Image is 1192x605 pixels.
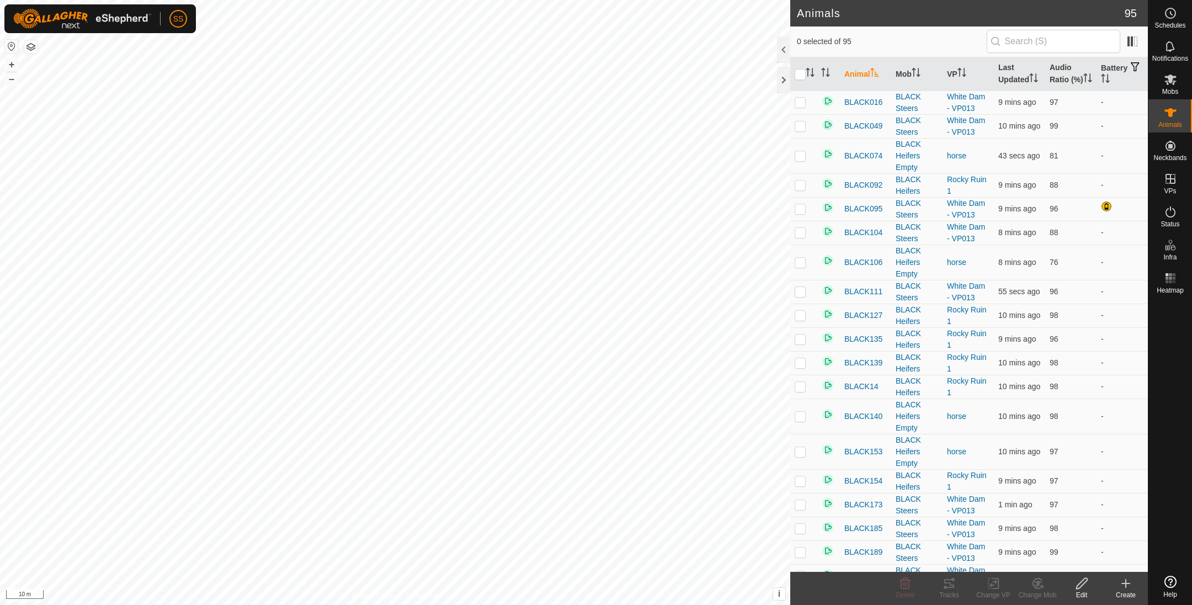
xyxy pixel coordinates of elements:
[998,258,1036,267] span: 4 Oct 2025, 12:25 pm
[844,257,882,268] span: BLACK106
[947,412,966,421] a: horse
[1060,590,1104,600] div: Edit
[821,70,830,78] p-sorticon: Activate to sort
[1097,434,1148,469] td: -
[1045,57,1097,91] th: Audio Ratio (%)
[1097,351,1148,375] td: -
[1101,76,1110,84] p-sorticon: Activate to sort
[994,57,1045,91] th: Last Updated
[1097,469,1148,493] td: -
[912,70,920,78] p-sorticon: Activate to sort
[1097,221,1148,245] td: -
[1050,500,1058,509] span: 97
[1104,590,1148,600] div: Create
[1097,399,1148,434] td: -
[1097,327,1148,351] td: -
[821,443,834,457] img: returning on
[844,523,882,534] span: BLACK185
[1097,138,1148,173] td: -
[1050,476,1058,485] span: 97
[844,333,882,345] span: BLACK135
[1050,228,1058,237] span: 88
[821,147,834,161] img: returning on
[1083,75,1092,84] p-sorticon: Activate to sort
[821,544,834,558] img: returning on
[1050,151,1058,160] span: 81
[896,399,938,434] div: BLACK Heifers Empty
[896,198,938,221] div: BLACK Steers
[947,376,987,397] a: Rocky Ruin 1
[1050,181,1058,189] span: 88
[947,329,987,349] a: Rocky Ruin 1
[1050,382,1058,391] span: 98
[896,304,938,327] div: BLACK Heifers
[797,7,1125,20] h2: Animals
[998,500,1032,509] span: 4 Oct 2025, 12:33 pm
[896,245,938,280] div: BLACK Heifers Empty
[870,70,879,78] p-sorticon: Activate to sort
[1015,590,1060,600] div: Change Mob
[821,284,834,297] img: returning on
[821,568,834,581] img: returning on
[1163,254,1177,261] span: Infra
[896,352,938,375] div: BLACK Heifers
[844,227,882,238] span: BLACK104
[1029,75,1038,84] p-sorticon: Activate to sort
[998,181,1036,189] span: 4 Oct 2025, 12:24 pm
[998,476,1036,485] span: 4 Oct 2025, 12:25 pm
[821,497,834,510] img: returning on
[1152,55,1188,62] span: Notifications
[896,328,938,351] div: BLACK Heifers
[352,591,393,601] a: Privacy Policy
[821,355,834,368] img: returning on
[1050,98,1058,107] span: 97
[998,382,1040,391] span: 4 Oct 2025, 12:24 pm
[1050,335,1058,343] span: 96
[1097,493,1148,517] td: -
[947,282,985,302] a: White Dam - VP013
[844,310,882,321] span: BLACK127
[844,475,882,487] span: BLACK154
[896,174,938,197] div: BLACK Heifers
[821,521,834,534] img: returning on
[998,204,1036,213] span: 4 Oct 2025, 12:25 pm
[773,588,785,600] button: i
[1097,304,1148,327] td: -
[5,58,18,71] button: +
[947,353,987,373] a: Rocky Ruin 1
[947,116,985,136] a: White Dam - VP013
[1050,311,1058,320] span: 98
[896,493,938,517] div: BLACK Steers
[896,591,915,599] span: Delete
[896,565,938,588] div: BLACK Steers
[844,120,882,132] span: BLACK049
[1157,287,1184,294] span: Heatmap
[173,13,184,25] span: SS
[844,499,882,511] span: BLACK173
[943,57,994,91] th: VP
[947,199,985,219] a: White Dam - VP013
[1050,258,1058,267] span: 76
[13,9,151,29] img: Gallagher Logo
[896,375,938,399] div: BLACK Heifers
[5,40,18,53] button: Reset Map
[844,97,882,108] span: BLACK016
[844,411,882,422] span: BLACK140
[891,57,943,91] th: Mob
[998,151,1040,160] span: 4 Oct 2025, 12:33 pm
[1097,57,1148,91] th: Battery
[998,311,1040,320] span: 4 Oct 2025, 12:24 pm
[844,570,882,582] span: BLACK197
[844,179,882,191] span: BLACK092
[1097,280,1148,304] td: -
[896,434,938,469] div: BLACK Heifers Empty
[1050,358,1058,367] span: 98
[844,203,882,215] span: BLACK095
[1097,375,1148,399] td: -
[896,91,938,114] div: BLACK Steers
[947,542,985,562] a: White Dam - VP013
[1097,517,1148,540] td: -
[987,30,1120,53] input: Search (S)
[797,36,987,47] span: 0 selected of 95
[896,221,938,245] div: BLACK Steers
